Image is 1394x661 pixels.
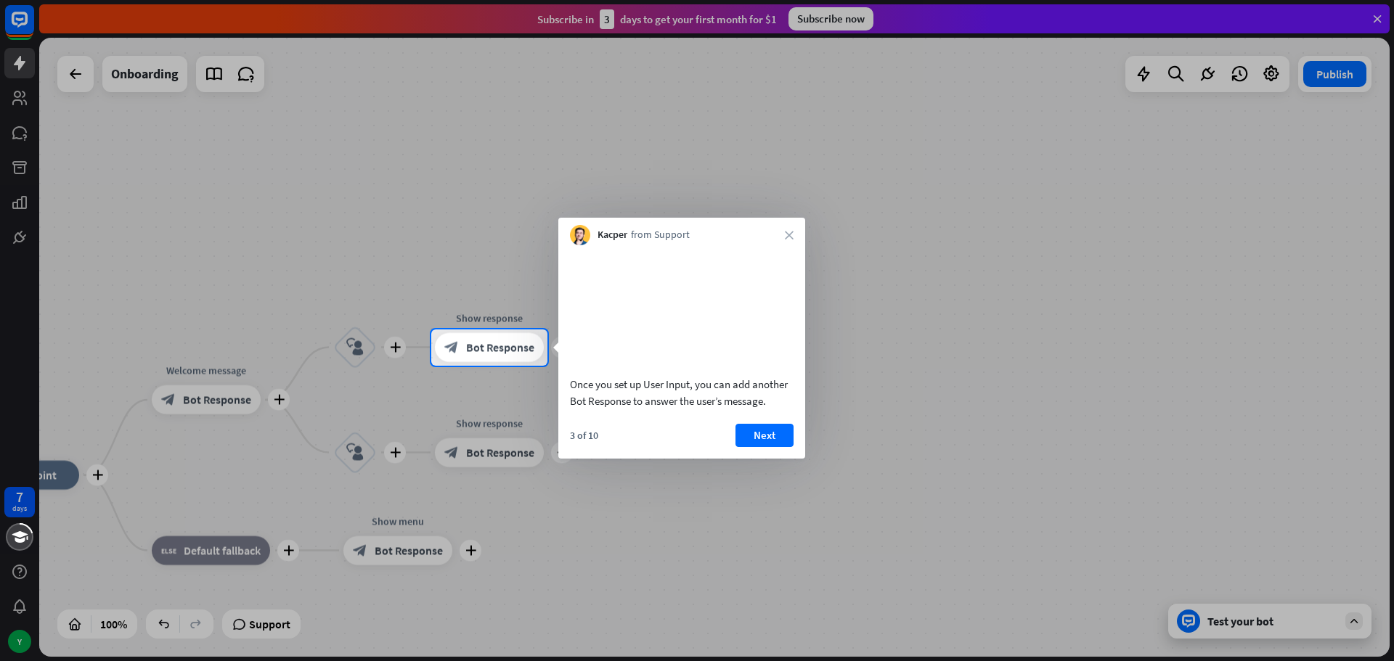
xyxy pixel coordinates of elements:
[466,340,534,355] span: Bot Response
[444,340,459,355] i: block_bot_response
[631,228,690,242] span: from Support
[735,424,794,447] button: Next
[598,228,627,242] span: Kacper
[785,231,794,239] i: close
[12,6,55,49] button: Open LiveChat chat widget
[570,429,598,442] div: 3 of 10
[570,376,794,409] div: Once you set up User Input, you can add another Bot Response to answer the user’s message.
